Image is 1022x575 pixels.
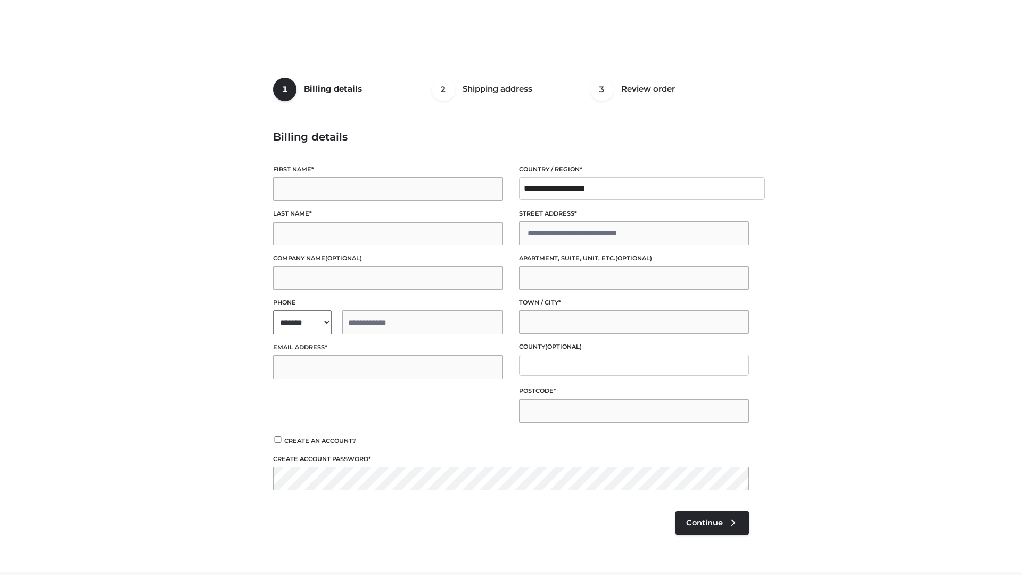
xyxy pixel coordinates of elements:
label: Postcode [519,386,749,396]
span: Shipping address [463,84,532,94]
label: First name [273,165,503,175]
span: Billing details [304,84,362,94]
label: Last name [273,209,503,219]
a: Continue [675,511,749,535]
label: Create account password [273,454,749,464]
span: 2 [432,78,455,101]
label: County [519,342,749,352]
label: Apartment, suite, unit, etc. [519,253,749,264]
label: Company name [273,253,503,264]
label: Street address [519,209,749,219]
span: Create an account? [284,437,356,445]
label: Country / Region [519,165,749,175]
span: (optional) [545,343,582,350]
span: 3 [590,78,614,101]
span: (optional) [325,254,362,262]
span: (optional) [615,254,652,262]
span: 1 [273,78,296,101]
input: Create an account? [273,436,283,443]
h3: Billing details [273,130,749,143]
span: Continue [686,518,723,528]
label: Phone [273,298,503,308]
label: Email address [273,342,503,352]
span: Review order [621,84,675,94]
label: Town / City [519,298,749,308]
